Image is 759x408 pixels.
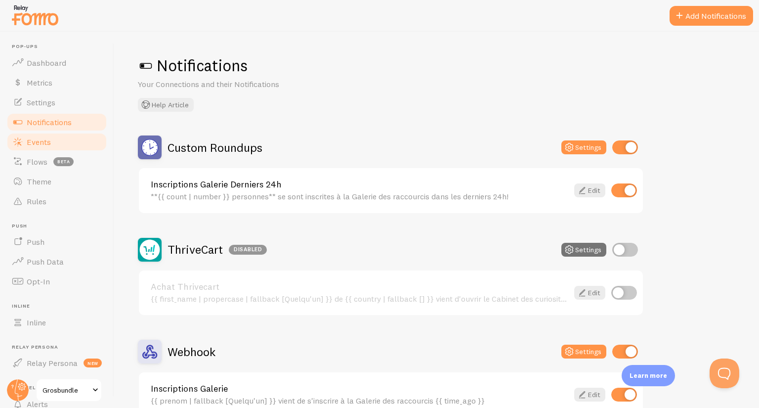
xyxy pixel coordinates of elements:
a: Edit [574,286,605,300]
span: Notifications [27,117,72,127]
span: Push [27,237,44,247]
div: Learn more [622,365,675,386]
span: Opt-In [27,276,50,286]
a: Theme [6,172,108,191]
a: Grosbundle [36,378,102,402]
button: Settings [561,243,606,257]
a: Inline [6,313,108,332]
div: {{ first_name | propercase | fallback [Quelqu'un] }} de {{ country | fallback [] }} vient d'ouvri... [151,294,568,303]
p: Your Connections and their Notifications [138,79,375,90]
h1: Notifications [138,55,735,76]
a: Dashboard [6,53,108,73]
img: Webhook [138,340,162,363]
img: fomo-relay-logo-orange.svg [10,2,60,28]
span: Push Data [27,257,64,267]
a: Edit [574,183,605,197]
a: Rules [6,191,108,211]
div: Disabled [229,245,267,255]
span: Inline [27,317,46,327]
span: Rules [27,196,46,206]
a: Inscriptions Galerie Derniers 24h [151,180,568,189]
a: Metrics [6,73,108,92]
a: Settings [6,92,108,112]
h2: Custom Roundups [168,140,262,155]
a: Push Data [6,252,108,272]
span: Pop-ups [12,44,108,50]
iframe: Help Scout Beacon - Open [710,359,739,388]
div: **{{ count | number }} personnes** se sont inscrites à la Galerie des raccourcis dans les dernier... [151,192,568,201]
span: Push [12,223,108,229]
button: Help Article [138,98,194,112]
h2: Webhook [168,344,215,360]
a: Flows beta [6,152,108,172]
a: Events [6,132,108,152]
div: {{ prenom | fallback [Quelqu'un] }} vient de s'inscrire à la Galerie des raccourcis {{ time_ago }} [151,396,568,405]
span: new [84,359,102,367]
button: Settings [561,140,606,154]
span: Relay Persona [27,358,78,368]
span: Theme [27,177,51,186]
img: ThriveCart [138,238,162,262]
span: Inline [12,303,108,310]
p: Learn more [630,371,667,380]
span: Events [27,137,51,147]
a: Edit [574,388,605,402]
a: Inscriptions Galerie [151,384,568,393]
span: Dashboard [27,58,66,68]
h2: ThriveCart [168,242,267,257]
img: Custom Roundups [138,136,162,159]
span: beta [53,157,74,166]
a: Achat Thrivecart [151,282,568,291]
button: Settings [561,345,606,359]
span: Metrics [27,78,52,88]
a: Relay Persona new [6,353,108,373]
a: Notifications [6,112,108,132]
span: Flows [27,157,47,167]
a: Opt-In [6,272,108,291]
a: Push [6,232,108,252]
span: Settings [27,97,55,107]
span: Grosbundle [42,384,89,396]
span: Relay Persona [12,344,108,351]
